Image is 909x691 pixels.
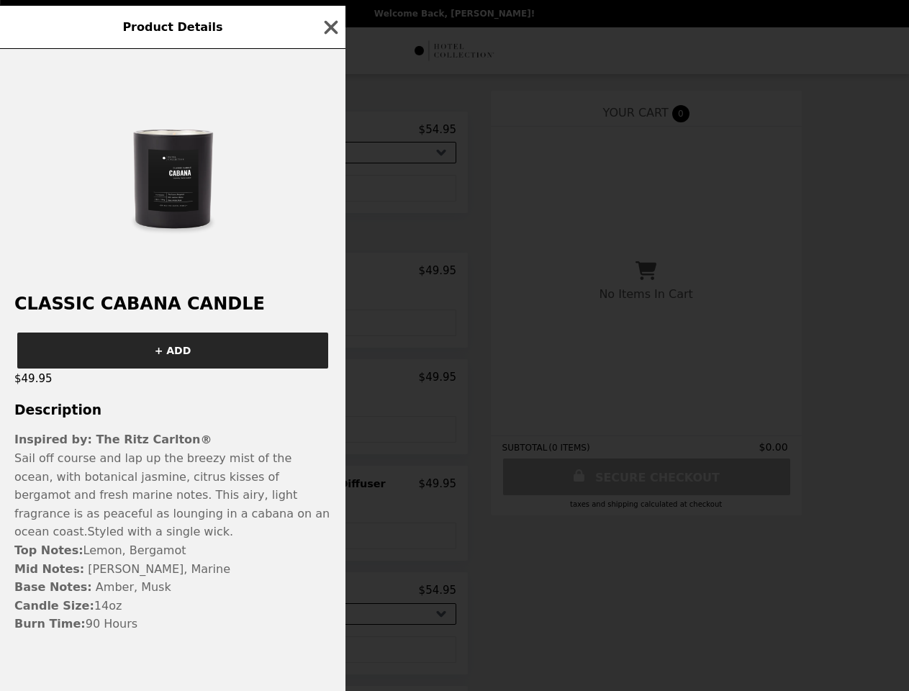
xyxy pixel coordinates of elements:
span: 90 Hours [86,617,137,631]
button: + ADD [17,333,328,369]
span: 14oz [94,599,122,613]
p: Sail off course and lap up the breezy mist of the ocean, with botanical jasmine, citrus kisses of... [14,449,331,541]
strong: Burn Time: [14,617,86,631]
span: Styled with a single wick. [88,525,233,538]
strong: Inspired by: The Ritz Carlton® [14,433,212,446]
p: Lemon, Bergamot [PERSON_NAME], Marine Amber, Musk [14,541,331,597]
span: Product Details [122,20,222,34]
strong: Base Notes: [14,580,92,594]
strong: Mid Notes: [14,562,84,576]
img: Black [65,63,281,279]
strong: Candle Size: [14,599,94,613]
strong: Top Notes: [14,543,83,557]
